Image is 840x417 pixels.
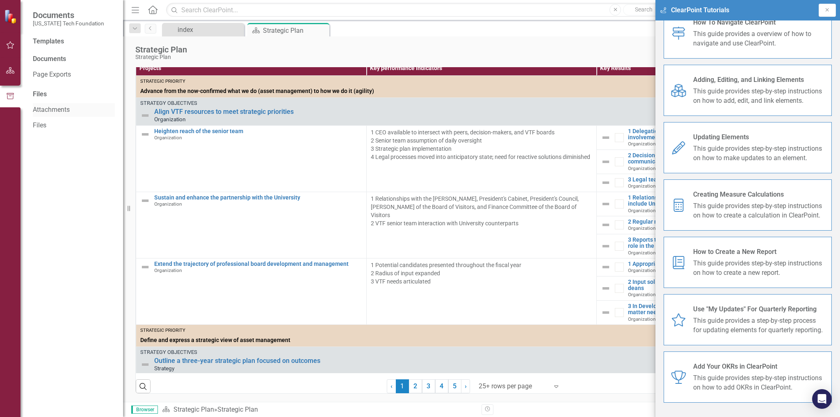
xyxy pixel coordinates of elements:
[371,261,593,286] p: 1 Potential candidates presented throughout the fiscal year 2 Radius of input expanded 3 VTF need...
[601,308,611,317] img: Not Defined
[601,133,611,143] img: Not Defined
[693,29,825,48] span: This guide provides a overview of how to navigate and use ClearPoint.
[693,133,825,142] span: Updating Elements
[422,379,435,393] a: 3
[628,225,656,231] span: Organization
[154,108,823,116] a: Align VTF resources to meet strategic priorities
[693,18,825,27] span: How To Navigate ClearPoint
[164,25,242,35] a: index
[4,9,19,24] img: ClearPoint Strategy
[140,327,823,334] div: Strategic Priority
[628,141,656,147] span: Organization
[140,129,150,139] img: Not Defined
[693,305,825,314] span: Use "My Updates" For Quarterly Reporting
[628,267,656,273] span: Organization
[409,379,422,393] a: 2
[465,382,467,390] span: ›
[693,374,825,392] span: This guide provides step-by-step instructions on how to add OKRs in ClearPoint.
[693,190,825,199] span: Creating Measure Calculations
[154,261,362,267] a: Extend the trajectory of professional board development and management
[812,389,832,409] div: Open Intercom Messenger
[628,177,823,183] a: 3 Legal team expansion
[263,25,327,36] div: Strategic Plan
[671,6,729,15] span: ClearPoint Tutorials
[601,283,611,293] img: Not Defined
[396,379,409,393] span: 1
[390,382,393,390] span: ‹
[154,357,823,365] a: Outline a three-year strategic plan focused on outcomes
[628,208,656,213] span: Organization
[693,144,825,163] span: This guide provides step-by-step instructions on how to make updates to an element.
[693,75,825,85] span: Adding, Editing, and Linking Elements
[131,406,158,414] span: Browser
[135,54,187,60] div: Strategic Plan
[33,37,115,46] div: Templates
[628,261,823,267] a: 1 Appropriate candidates identified and developed in real time
[162,405,475,415] div: »
[154,201,182,207] span: Organization
[693,247,825,257] span: How to Create a New Report
[693,362,825,372] span: Add Your OKRs in ClearPoint
[33,105,115,115] a: Attachments
[166,3,666,17] input: Search ClearPoint...
[33,70,115,79] a: Page Exports
[140,262,150,272] img: Not Defined
[628,250,656,256] span: Organization
[154,128,362,134] a: Heighten reach of the senior team
[140,336,823,344] span: Define and express a strategic view of asset management
[601,178,611,188] img: Not Defined
[693,316,825,335] span: This guide provides a step-by-step process for updating elements for quarterly reporting.
[33,54,115,64] div: Documents
[628,219,823,225] a: 2 Regular meetings between University and VTF leaders
[140,360,150,369] img: Not Defined
[628,303,823,316] a: 3 In Development & Nominating Committee, tighter focus on VTF subject matter needs
[154,116,186,122] span: Organization
[628,316,656,322] span: Organization
[371,128,593,161] p: 1 CEO available to intersect with peers, decision-makers, and VTF boards 2 Senior team assumption...
[628,165,656,171] span: Organization
[154,267,182,273] span: Organization
[140,196,150,206] img: Not Defined
[140,111,150,120] img: Not Defined
[140,100,823,106] div: Strategy Objectives
[173,406,214,413] a: Strategic Plan
[693,87,825,106] span: This guide provides step-by-step instructions on how to add, edit, and link elements.
[693,259,825,278] span: This guide provides step-by-step instructions on how to create a new report.
[33,10,104,20] span: Documents
[601,241,611,251] img: Not Defined
[178,25,242,35] div: index
[140,78,823,85] div: Strategic Priority
[628,292,656,297] span: Organization
[635,6,653,13] span: Search
[217,406,258,413] div: Strategic Plan
[154,195,362,201] a: Sustain and enhance the partnership with the University
[435,379,448,393] a: 4
[135,45,187,54] div: Strategic Plan
[601,220,611,230] img: Not Defined
[601,262,611,272] img: Not Defined
[154,135,182,141] span: Organization
[154,365,174,372] span: Strategy
[140,87,823,95] span: Advance from the now-confirmed what we do (asset management) to how we do it (agility)
[628,183,656,189] span: Organization
[33,90,115,99] div: Files
[623,4,664,16] button: Search
[628,237,823,249] a: 3 Reports that articulate level of interaction with the University and VTF's role in the Universi...
[628,128,823,141] a: 1 Delegation of daily management to fortify CEO's outward focus and involvement
[601,157,611,167] img: Not Defined
[601,199,611,209] img: Not Defined
[371,195,593,227] p: 1 Relationships with the [PERSON_NAME], President's Cabinet, President's Council, [PERSON_NAME] o...
[448,379,461,393] a: 5
[628,152,823,165] a: 2 Decision-making authority of each team member clarified and communicated
[140,349,823,355] div: Strategy Objectives
[33,121,115,130] a: Files
[33,20,104,27] small: [US_STATE] Tech Foundation
[628,195,823,207] a: 1 Relationships with President and Chief Operating Officer expanded to include University leaders...
[628,279,823,292] a: 2 Input solicited from broader array of University leaders, including the deans
[693,202,825,220] span: This guide provides step-by-step instructions on how to create a calculation in ClearPoint.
